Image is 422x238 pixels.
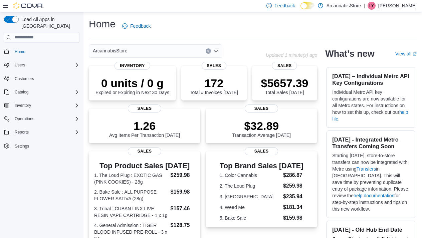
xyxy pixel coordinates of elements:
div: Avg Items Per Transaction [DATE] [109,119,180,138]
span: Customers [15,76,34,81]
p: | [364,2,365,10]
dd: $259.98 [283,182,303,190]
span: Users [12,61,79,69]
a: Feedback [120,19,153,33]
button: Operations [12,115,37,123]
span: Operations [12,115,79,123]
span: Sales [128,147,161,155]
input: Dark Mode [300,2,314,9]
h3: Top Brand Sales [DATE] [220,162,303,170]
span: LY [369,2,374,10]
span: Inventory [115,62,150,70]
a: Customers [12,75,37,83]
a: View allExternal link [395,51,417,56]
span: Operations [15,116,34,122]
dt: 1. The Loud Plug : EXOTIC GAS (PINK COOKIES) - 28g [94,172,168,185]
h3: Top Product Sales [DATE] [94,162,195,170]
span: Inventory [15,103,31,108]
dd: $159.98 [171,188,195,196]
button: Users [12,61,28,69]
div: Lassie Yeung [368,2,376,10]
button: Open list of options [213,48,218,54]
span: Sales [201,62,226,70]
a: help file [332,109,408,122]
dd: $235.94 [283,193,303,201]
h3: [DATE] - Integrated Metrc Transfers Coming Soon [332,136,410,150]
dd: $128.75 [171,221,195,229]
span: Reports [12,128,79,136]
span: Customers [12,74,79,83]
span: ArcannabisStore [93,47,128,55]
a: Home [12,48,28,56]
span: Feedback [274,2,295,9]
button: Home [1,47,82,56]
button: Operations [1,114,82,124]
dd: $181.34 [283,203,303,211]
dt: 4. Weed Me [220,204,280,211]
h3: [DATE] - Old Hub End Date [332,226,410,233]
button: Catalog [12,88,31,96]
dt: 3. [GEOGRAPHIC_DATA] [220,193,280,200]
dt: 5. Bake Sale [220,215,280,221]
p: [PERSON_NAME] [378,2,417,10]
dt: 2. Bake Sale : ALL PURPOSE FLOWER SATIVA (28g) [94,189,168,202]
span: Reports [15,130,29,135]
h2: What's new [325,48,374,59]
dt: 2. The Loud Plug [220,183,280,189]
dd: $157.46 [171,205,195,213]
p: Updated 1 minute(s) ago [266,52,317,58]
dd: $286.87 [283,171,303,179]
div: Transaction Average [DATE] [232,119,291,138]
span: Inventory [12,101,79,109]
p: 1.26 [109,119,180,133]
span: Settings [12,142,79,150]
span: Catalog [12,88,79,96]
p: 0 units / 0 g [95,76,169,90]
span: Sales [128,104,161,112]
span: Users [15,62,25,68]
span: Home [12,47,79,56]
dt: 3. Tribal : CUBAN LINX LIVE RESIN VAPE CARTRIDGE - 1 x 1g [94,205,168,219]
span: Load All Apps in [GEOGRAPHIC_DATA] [19,16,79,29]
img: Cova [13,2,43,9]
button: Clear input [206,48,211,54]
p: $32.89 [232,119,291,133]
span: Sales [245,104,278,112]
p: 172 [190,76,238,90]
button: Customers [1,74,82,83]
a: help documentation [354,193,394,198]
a: Settings [12,142,32,150]
dt: 1. Color Cannabis [220,172,280,179]
span: Catalog [15,89,28,95]
span: Home [15,49,25,54]
button: Inventory [12,101,34,109]
nav: Complex example [4,44,79,168]
dd: $159.98 [283,214,303,222]
button: Inventory [1,101,82,110]
svg: External link [413,52,417,56]
span: Sales [245,147,278,155]
button: Reports [1,128,82,137]
span: Settings [15,144,29,149]
h3: [DATE] – Individual Metrc API Key Configurations [332,73,410,86]
div: Total # Invoices [DATE] [190,76,238,95]
button: Settings [1,141,82,151]
div: Total Sales [DATE] [261,76,308,95]
button: Users [1,60,82,70]
p: $5657.39 [261,76,308,90]
a: Transfers [357,166,376,172]
p: Starting [DATE], store-to-store transfers can now be integrated with Metrc using in [GEOGRAPHIC_D... [332,152,410,212]
p: Individual Metrc API key configurations are now available for all Metrc states. For instructions ... [332,89,410,122]
span: Feedback [130,23,151,29]
dd: $259.98 [171,171,195,179]
span: Sales [272,62,297,70]
div: Expired or Expiring in Next 30 Days [95,76,169,95]
p: ArcannabisStore [327,2,361,10]
h1: Home [89,17,116,31]
button: Catalog [1,87,82,97]
button: Reports [12,128,31,136]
